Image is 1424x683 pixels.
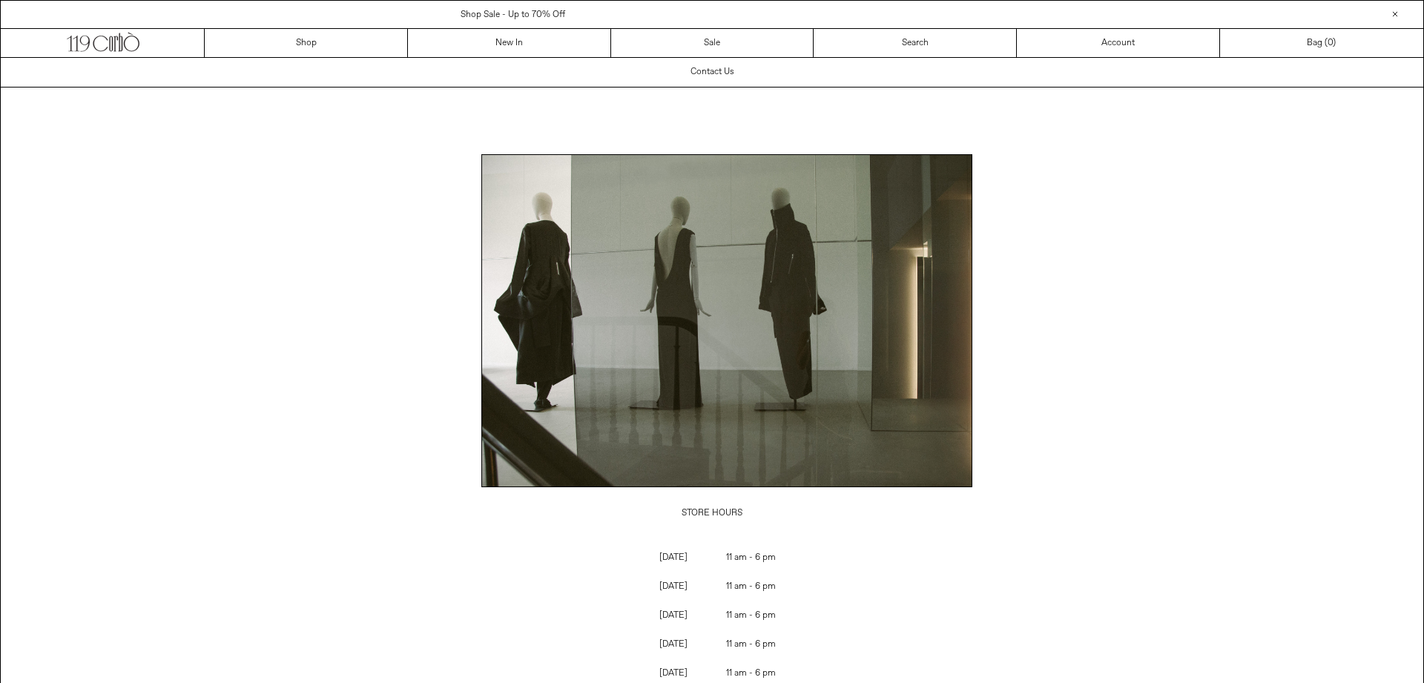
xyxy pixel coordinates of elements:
a: Account [1017,29,1220,57]
p: 11 am - 6 pm [713,573,790,601]
p: STORE HOURS [467,499,957,527]
a: Shop [205,29,408,57]
span: 0 [1328,37,1333,49]
p: [DATE] [635,573,712,601]
a: Bag () [1220,29,1423,57]
a: Sale [611,29,814,57]
h1: Contact Us [690,59,734,85]
p: [DATE] [635,601,712,630]
p: 11 am - 6 pm [713,601,790,630]
span: ) [1328,36,1336,50]
p: 11 am - 6 pm [713,630,790,659]
a: Search [814,29,1017,57]
p: [DATE] [635,544,712,572]
a: Shop Sale - Up to 70% Off [461,9,565,21]
a: New In [408,29,611,57]
p: [DATE] [635,630,712,659]
p: 11 am - 6 pm [713,544,790,572]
